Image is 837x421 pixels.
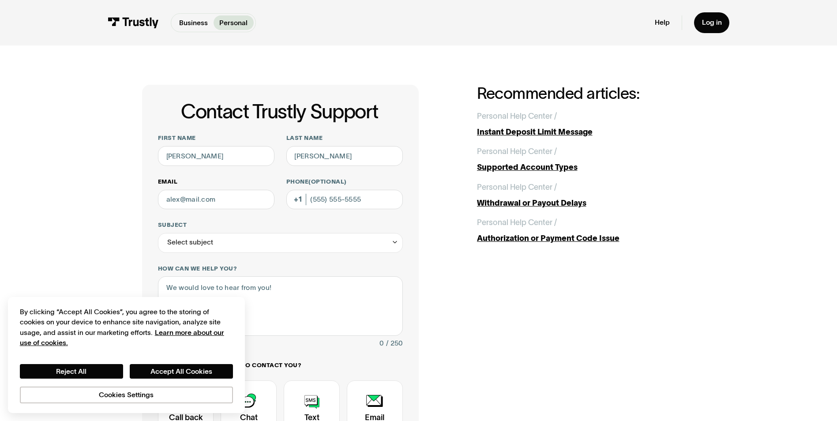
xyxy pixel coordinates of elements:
[477,110,695,138] a: Personal Help Center /Instant Deposit Limit Message
[477,217,557,229] div: Personal Help Center /
[8,297,245,413] div: Cookie banner
[219,18,248,28] p: Personal
[173,15,214,30] a: Business
[386,338,403,350] div: / 250
[158,233,403,253] div: Select subject
[20,307,233,348] div: By clicking “Accept All Cookies”, you agree to the storing of cookies on your device to enhance s...
[477,181,695,209] a: Personal Help Center /Withdrawal or Payout Delays
[158,190,274,210] input: alex@mail.com
[20,364,123,379] button: Reject All
[179,18,208,28] p: Business
[477,233,695,244] div: Authorization or Payment Code Issue
[286,146,403,166] input: Howard
[655,18,670,27] a: Help
[158,134,274,142] label: First name
[694,12,730,33] a: Log in
[702,18,722,27] div: Log in
[477,85,695,102] h2: Recommended articles:
[286,178,403,186] label: Phone
[108,17,159,28] img: Trustly Logo
[214,15,254,30] a: Personal
[477,181,557,193] div: Personal Help Center /
[158,146,274,166] input: Alex
[308,178,346,185] span: (Optional)
[477,197,695,209] div: Withdrawal or Payout Delays
[130,364,233,379] button: Accept All Cookies
[477,146,557,158] div: Personal Help Center /
[477,110,557,122] div: Personal Help Center /
[477,217,695,244] a: Personal Help Center /Authorization or Payment Code Issue
[477,162,695,173] div: Supported Account Types
[20,307,233,403] div: Privacy
[158,265,403,273] label: How can we help you?
[167,237,213,248] div: Select subject
[286,134,403,142] label: Last name
[156,101,403,122] h1: Contact Trustly Support
[286,190,403,210] input: (555) 555-5555
[477,126,695,138] div: Instant Deposit Limit Message
[158,361,403,369] label: How would you like us to contact you?
[20,387,233,403] button: Cookies Settings
[477,146,695,173] a: Personal Help Center /Supported Account Types
[158,221,403,229] label: Subject
[158,178,274,186] label: Email
[379,338,384,350] div: 0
